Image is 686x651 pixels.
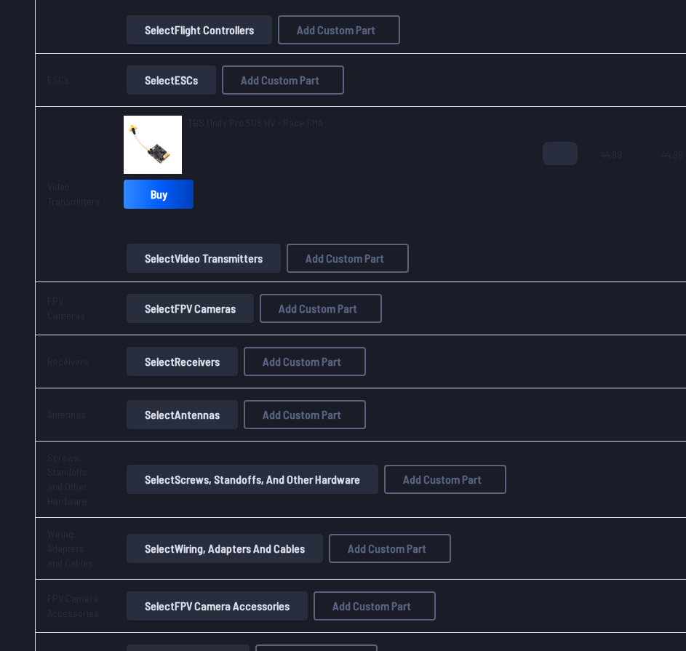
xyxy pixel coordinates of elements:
button: SelectVideo Transmitters [127,244,281,273]
span: Add Custom Part [297,24,375,36]
button: SelectFlight Controllers [127,15,272,44]
img: image [124,116,182,174]
button: SelectAntennas [127,400,238,429]
a: SelectWiring, Adapters and Cables [124,534,326,563]
button: Add Custom Part [260,294,382,323]
a: SelectAntennas [124,400,241,429]
a: Buy [124,180,194,209]
a: SelectFPV Cameras [124,294,257,323]
button: SelectReceivers [127,347,238,376]
span: Add Custom Part [279,303,357,314]
a: Video Transmitters [47,180,100,207]
a: SelectVideo Transmitters [124,244,284,273]
span: Add Custom Part [306,252,384,264]
button: SelectFPV Cameras [127,294,254,323]
a: SelectReceivers [124,347,241,376]
button: SelectScrews, Standoffs, and Other Hardware [127,465,378,494]
a: Receivers [47,355,89,367]
a: Antennas [47,408,86,420]
a: TBS Unify Pro 5G8 HV - Race SMA [188,116,323,130]
a: ESCs [47,73,69,86]
a: Screws, Standoffs, and Other Hardware [47,451,89,507]
span: 44.99 [662,142,686,212]
button: Add Custom Part [222,65,344,95]
span: 44.99 [601,142,639,212]
span: Add Custom Part [403,474,482,485]
button: Add Custom Part [244,400,366,429]
span: Add Custom Part [263,409,341,420]
a: SelectESCs [124,65,219,95]
span: TBS Unify Pro 5G8 HV - Race SMA [188,116,323,129]
button: SelectESCs [127,65,216,95]
a: FPV Camera Accessories [47,592,99,619]
button: SelectWiring, Adapters and Cables [127,534,323,563]
button: Add Custom Part [384,465,506,494]
button: Add Custom Part [314,591,436,620]
span: Add Custom Part [348,543,426,554]
span: Add Custom Part [263,356,341,367]
button: Add Custom Part [287,244,409,273]
span: Add Custom Part [241,74,319,86]
button: Add Custom Part [244,347,366,376]
button: Add Custom Part [278,15,400,44]
button: Add Custom Part [329,534,451,563]
a: FPV Cameras [47,295,85,321]
a: SelectScrews, Standoffs, and Other Hardware [124,465,381,494]
a: Wiring, Adapters and Cables [47,527,93,569]
a: SelectFlight Controllers [124,15,275,44]
span: Add Custom Part [332,600,411,612]
a: SelectFPV Camera Accessories [124,591,311,620]
button: SelectFPV Camera Accessories [127,591,308,620]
